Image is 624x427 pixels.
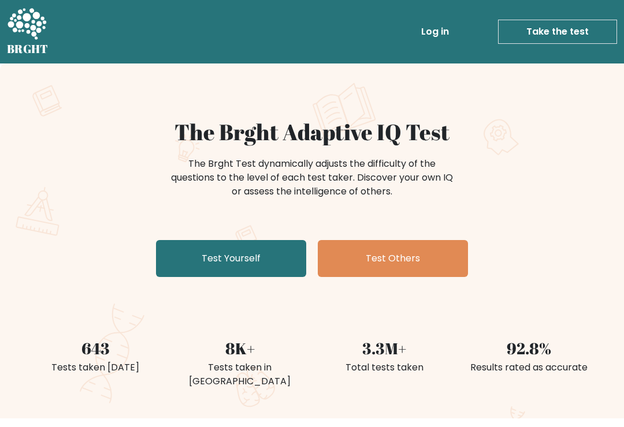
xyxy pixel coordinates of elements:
[463,337,594,361] div: 92.8%
[7,5,49,59] a: BRGHT
[156,240,306,277] a: Test Yourself
[498,20,617,44] a: Take the test
[174,361,305,388] div: Tests taken in [GEOGRAPHIC_DATA]
[30,337,161,361] div: 643
[30,119,594,145] h1: The Brght Adaptive IQ Test
[7,42,49,56] h5: BRGHT
[319,361,450,374] div: Total tests taken
[417,20,454,43] a: Log in
[174,337,305,361] div: 8K+
[168,157,456,198] div: The Brght Test dynamically adjusts the difficulty of the questions to the level of each test take...
[30,361,161,374] div: Tests taken [DATE]
[463,361,594,374] div: Results rated as accurate
[318,240,468,277] a: Test Others
[319,337,450,361] div: 3.3M+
